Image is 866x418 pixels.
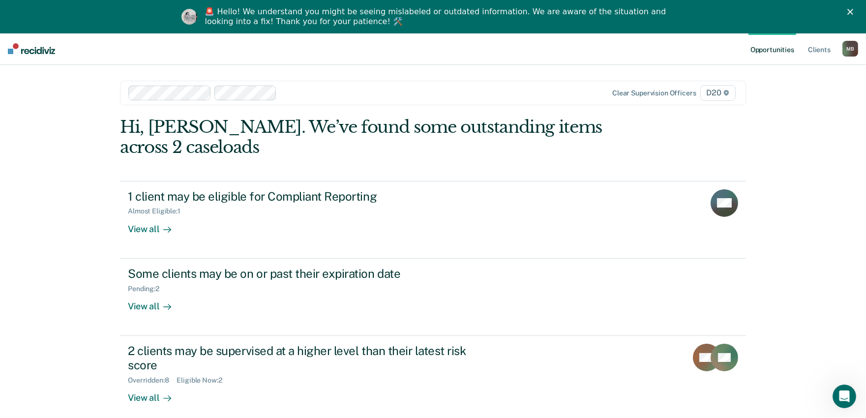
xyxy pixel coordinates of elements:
img: Profile image for Kim [181,9,197,25]
div: Clear supervision officers [612,89,696,97]
a: Clients [806,33,833,64]
div: Loading data... [410,285,456,294]
img: Recidiviz [8,43,55,54]
a: Opportunities [748,33,796,64]
div: M B [842,41,858,57]
div: 🚨 Hello! We understand you might be seeing mislabeled or outdated information. We are aware of th... [205,7,669,27]
button: MB [842,41,858,57]
span: D20 [700,85,736,101]
iframe: Intercom live chat [833,385,856,408]
div: Close [847,9,857,15]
